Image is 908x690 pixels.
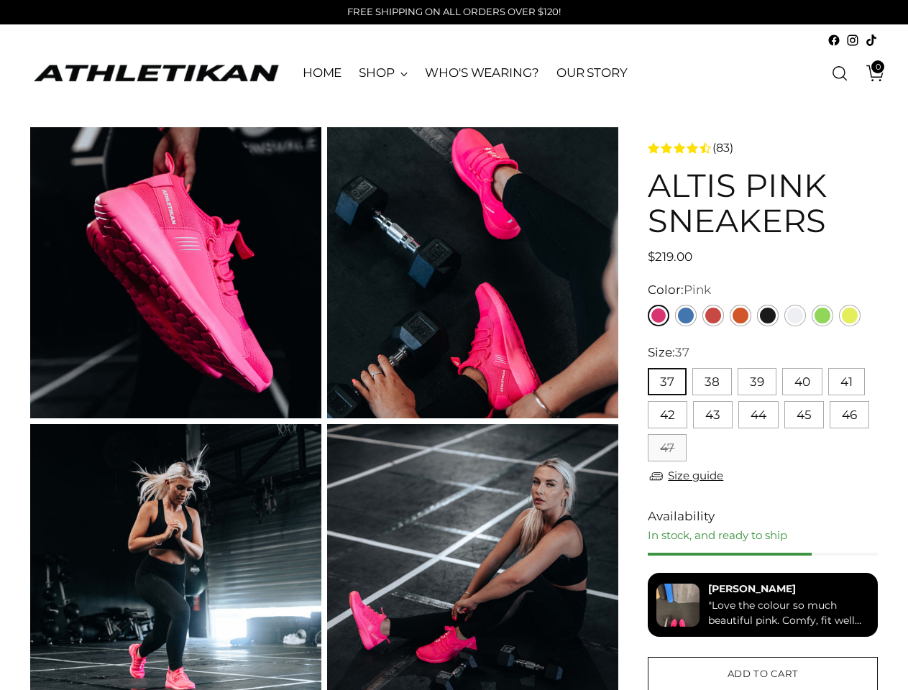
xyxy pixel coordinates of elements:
[648,168,878,239] h1: ALTIS Pink Sneakers
[648,528,787,542] span: In stock, and ready to ship
[648,507,715,525] span: Availability
[684,282,711,297] span: Pink
[648,467,723,485] a: Size guide
[675,345,689,359] span: 37
[648,368,687,395] button: 37
[782,368,822,395] button: 40
[784,305,806,326] a: White
[871,60,884,73] span: 0
[856,59,884,88] a: Open cart modal
[757,305,779,326] a: Black
[784,401,824,428] button: 45
[693,401,733,428] button: 43
[730,305,751,326] a: Orange
[692,368,732,395] button: 38
[830,401,869,428] button: 46
[30,127,321,418] img: ALTIS Pink Sneakers
[738,368,776,395] button: 39
[648,344,689,362] label: Size:
[327,127,618,418] img: ALTIS Pink Sneakers
[30,62,282,84] a: ATHLETIKAN
[839,305,861,326] a: Yellow
[675,305,697,326] a: Blue
[556,57,628,89] a: OUR STORY
[728,667,799,681] span: Add to cart
[712,139,733,157] span: (83)
[648,401,687,428] button: 42
[648,281,711,299] label: Color:
[347,5,561,19] p: FREE SHIPPING ON ALL ORDERS OVER $120!
[303,57,342,89] a: HOME
[359,57,408,89] a: SHOP
[648,249,692,264] span: $219.00
[812,305,833,326] a: Green
[738,401,779,428] button: 44
[702,305,724,326] a: Red
[648,139,878,157] a: 4.3 rating (83 votes)
[425,57,539,89] a: WHO'S WEARING?
[828,368,865,395] button: 41
[648,434,687,461] button: 47
[648,305,669,326] a: Pink
[825,59,854,88] a: Open search modal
